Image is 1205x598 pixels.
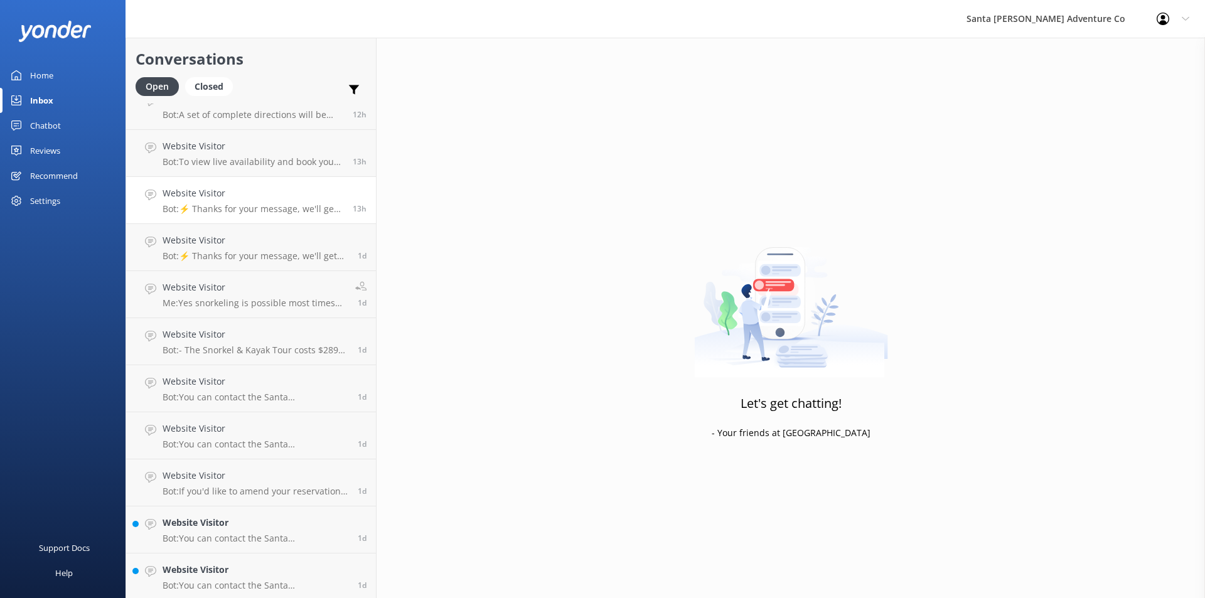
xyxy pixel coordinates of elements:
[126,177,376,224] a: Website VisitorBot:⚡ Thanks for your message, we'll get back to you as soon as we can. You're als...
[126,224,376,271] a: Website VisitorBot:⚡ Thanks for your message, we'll get back to you as soon as we can. You're als...
[163,344,348,356] p: Bot: - The Snorkel & Kayak Tour costs $289 per person plus ferry transportation ($70 for adults, ...
[163,233,348,247] h4: Website Visitor
[163,580,348,591] p: Bot: You can contact the Santa [PERSON_NAME] Adventure Co. team at [PHONE_NUMBER], or by emailing...
[358,580,367,590] span: 04:03pm 16-Aug-2025 (UTC -07:00) America/Tijuana
[353,203,367,214] span: 09:58pm 17-Aug-2025 (UTC -07:00) America/Tijuana
[358,439,367,449] span: 05:50am 17-Aug-2025 (UTC -07:00) America/Tijuana
[30,113,61,138] div: Chatbot
[163,109,343,120] p: Bot: A set of complete directions will be included in your confirmation email. It is helpful to h...
[163,533,348,544] p: Bot: You can contact the Santa [PERSON_NAME] Adventure Co. team at [PHONE_NUMBER], or by emailing...
[163,422,348,435] h4: Website Visitor
[358,533,367,543] span: 09:06pm 16-Aug-2025 (UTC -07:00) America/Tijuana
[163,280,346,294] h4: Website Visitor
[126,459,376,506] a: Website VisitorBot:If you'd like to amend your reservation, please contact the Santa [PERSON_NAME...
[126,130,376,177] a: Website VisitorBot:To view live availability and book your Santa [PERSON_NAME] Adventure tour, pl...
[126,365,376,412] a: Website VisitorBot:You can contact the Santa [PERSON_NAME] Adventure Co. team at [PHONE_NUMBER], ...
[163,139,343,153] h4: Website Visitor
[358,250,367,261] span: 09:34am 17-Aug-2025 (UTC -07:00) America/Tijuana
[163,250,348,262] p: Bot: ⚡ Thanks for your message, we'll get back to you as soon as we can. You're also welcome to k...
[126,506,376,553] a: Website VisitorBot:You can contact the Santa [PERSON_NAME] Adventure Co. team at [PHONE_NUMBER], ...
[163,563,348,577] h4: Website Visitor
[358,297,367,308] span: 09:12am 17-Aug-2025 (UTC -07:00) America/Tijuana
[126,271,376,318] a: Website VisitorMe:Yes snorkeling is possible most times dependent on your tour choice and timing....
[185,77,233,96] div: Closed
[163,375,348,388] h4: Website Visitor
[163,486,348,497] p: Bot: If you'd like to amend your reservation, please contact the Santa [PERSON_NAME] Adventure Co...
[163,156,343,168] p: Bot: To view live availability and book your Santa [PERSON_NAME] Adventure tour, please visit [UR...
[358,486,367,496] span: 10:44pm 16-Aug-2025 (UTC -07:00) America/Tijuana
[163,186,343,200] h4: Website Visitor
[741,393,842,414] h3: Let's get chatting!
[55,560,73,585] div: Help
[163,392,348,403] p: Bot: You can contact the Santa [PERSON_NAME] Adventure Co. team at [PHONE_NUMBER], or by emailing...
[185,79,239,93] a: Closed
[163,469,348,483] h4: Website Visitor
[30,138,60,163] div: Reviews
[136,77,179,96] div: Open
[30,63,53,88] div: Home
[30,188,60,213] div: Settings
[353,156,367,167] span: 10:03pm 17-Aug-2025 (UTC -07:00) America/Tijuana
[712,426,870,440] p: - Your friends at [GEOGRAPHIC_DATA]
[126,412,376,459] a: Website VisitorBot:You can contact the Santa [PERSON_NAME] Adventure Co. team at [PHONE_NUMBER], ...
[353,109,367,120] span: 10:32pm 17-Aug-2025 (UTC -07:00) America/Tijuana
[163,516,348,530] h4: Website Visitor
[163,328,348,341] h4: Website Visitor
[358,392,367,402] span: 09:02am 17-Aug-2025 (UTC -07:00) America/Tijuana
[163,203,343,215] p: Bot: ⚡ Thanks for your message, we'll get back to you as soon as we can. You're also welcome to k...
[163,439,348,450] p: Bot: You can contact the Santa [PERSON_NAME] Adventure Co. team at [PHONE_NUMBER], or by emailing...
[30,163,78,188] div: Recommend
[19,21,91,41] img: yonder-white-logo.png
[30,88,53,113] div: Inbox
[39,535,90,560] div: Support Docs
[126,83,376,130] a: Website VisitorBot:A set of complete directions will be included in your confirmation email. It i...
[136,79,185,93] a: Open
[694,221,888,378] img: artwork of a man stealing a conversation from at giant smartphone
[136,47,367,71] h2: Conversations
[358,344,367,355] span: 09:07am 17-Aug-2025 (UTC -07:00) America/Tijuana
[126,318,376,365] a: Website VisitorBot:- The Snorkel & Kayak Tour costs $289 per person plus ferry transportation ($7...
[163,297,346,309] p: Me: Yes snorkeling is possible most times dependent on your tour choice and timing. If you were o...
